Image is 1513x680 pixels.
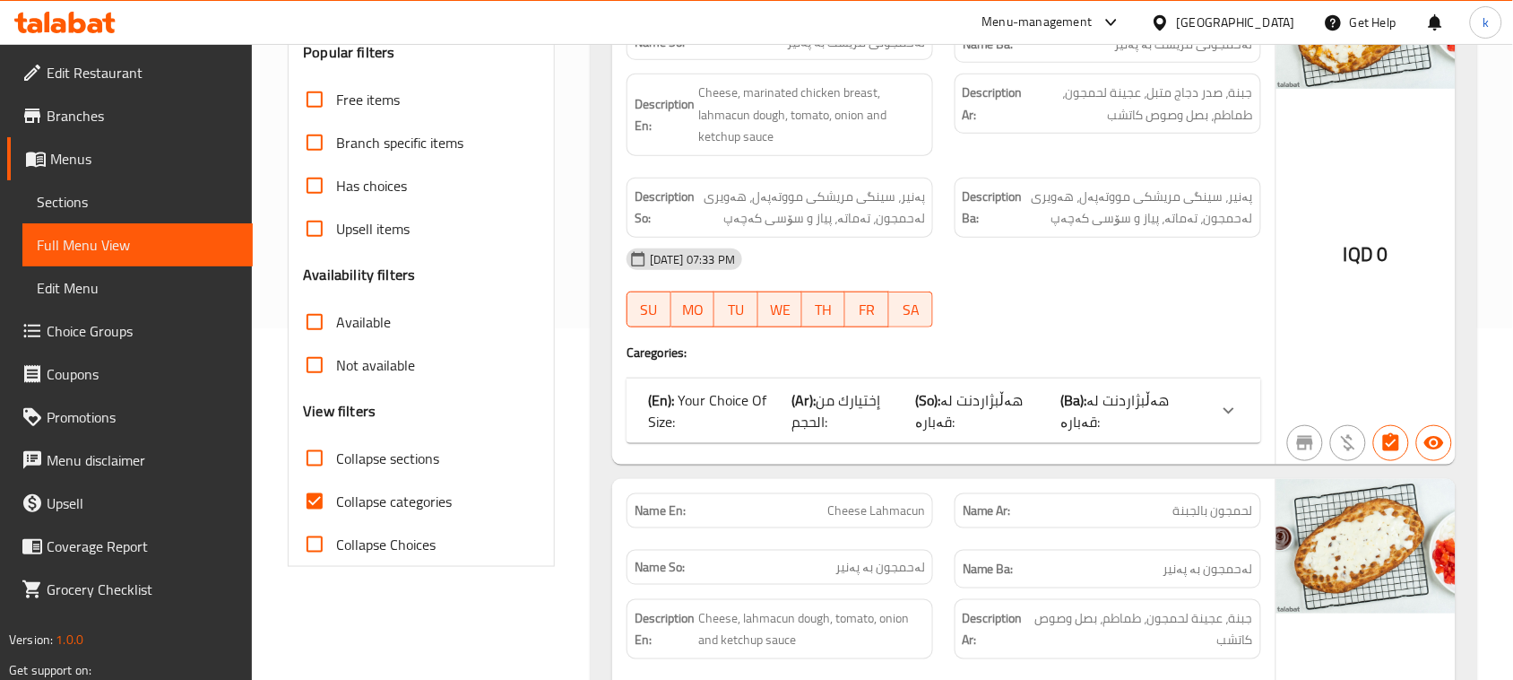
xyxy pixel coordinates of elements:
[809,297,839,323] span: TH
[1115,33,1253,56] span: لەحمجونی مریشک بە پەنیر
[765,297,795,323] span: WE
[336,534,436,555] span: Collapse Choices
[336,218,410,240] span: Upsell items
[22,180,253,223] a: Sections
[47,406,238,428] span: Promotions
[1163,558,1253,580] span: لەحمجون بە پەنیر
[47,105,238,126] span: Branches
[303,401,376,422] h3: View filters
[47,449,238,471] span: Menu disclaimer
[56,628,83,651] span: 1.0.0
[1330,425,1366,461] button: Purchased item
[852,297,882,323] span: FR
[889,292,933,327] button: SA
[37,191,238,213] span: Sections
[915,387,940,414] b: (So):
[47,62,238,83] span: Edit Restaurant
[7,525,253,568] a: Coverage Report
[336,491,452,512] span: Collapse categories
[9,628,53,651] span: Version:
[698,186,925,230] span: پەنیر، سینگی مریشکی مووتەپەل، هەویری لەحمجون، تەماتە، پیاز و سۆسی کەچەپ
[1026,186,1253,230] span: پەنیر، سینگی مریشکی مووتەپەل، هەویری لەحمجون، تەماتە، پیاز و سۆسی کەچەپ
[37,277,238,299] span: Edit Menu
[758,292,802,327] button: WE
[802,292,846,327] button: TH
[37,234,238,256] span: Full Menu View
[791,387,880,435] span: إختيارك من الحجم:
[7,94,253,137] a: Branches
[47,493,238,514] span: Upsell
[963,501,1011,520] strong: Name Ar:
[1033,607,1253,651] span: جبنة، عجينة لحمجون، طماطم، بصل وصوص كاتشب
[47,579,238,600] span: Grocery Checklist
[627,379,1261,443] div: (En): Your Choice Of Size:(Ar):إختيارك من الحجم:(So):هەڵبژاردنت لە قەبارە:(Ba):هەڵبژاردنت لە قەبارە:
[714,292,758,327] button: TU
[336,354,415,376] span: Not available
[643,251,742,268] span: [DATE] 07:33 PM
[336,311,391,333] span: Available
[635,607,695,651] strong: Description En:
[787,33,925,52] span: لەحمجونی مریشک بە پەنیر
[50,148,238,170] span: Menus
[635,501,686,520] strong: Name En:
[47,536,238,557] span: Coverage Report
[336,175,407,196] span: Has choices
[698,82,925,148] span: Cheese, marinated chicken breast, lahmacun dough, tomato, onion and ketchup sauce
[896,297,926,323] span: SA
[627,292,671,327] button: SU
[7,439,253,482] a: Menu disclaimer
[963,607,1029,651] strong: Description Ar:
[1026,82,1253,126] span: جبنة، صدر دجاج متبل، عجينة لحمجون، طماطم، بصل وصوص كاتشب
[22,266,253,309] a: Edit Menu
[648,387,674,414] b: (En):
[635,186,695,230] strong: Description So:
[1378,237,1388,272] span: 0
[1061,387,1170,435] span: هەڵبژاردنت لە قەبارە:
[915,387,1023,435] span: هەڵبژاردنت لە قەبارە:
[1416,425,1452,461] button: Available
[1373,425,1409,461] button: Has choices
[963,186,1023,230] strong: Description Ba:
[1061,387,1087,414] b: (Ba):
[835,558,925,577] span: لەحمجون بە پەنیر
[7,137,253,180] a: Menus
[791,387,816,414] b: (Ar):
[635,558,685,577] strong: Name So:
[1344,237,1373,272] span: IQD
[7,51,253,94] a: Edit Restaurant
[1483,13,1489,32] span: k
[336,89,400,110] span: Free items
[698,607,925,651] span: Cheese, lahmacun dough, tomato, onion and ketchup sauce
[845,292,889,327] button: FR
[303,265,415,285] h3: Availability filters
[1287,425,1323,461] button: Not branch specific item
[963,82,1023,126] strong: Description Ar:
[635,33,685,52] strong: Name So:
[1276,479,1456,614] img: Kulera_ba_qimay_Xwani_Miw638929568859546118.jpg
[982,12,1093,33] div: Menu-management
[7,568,253,611] a: Grocery Checklist
[635,93,695,137] strong: Description En:
[679,297,708,323] span: MO
[635,297,664,323] span: SU
[722,297,751,323] span: TU
[22,223,253,266] a: Full Menu View
[963,33,1014,56] strong: Name Ba:
[648,389,791,432] p: Your Choice Of Size:
[303,42,540,63] h3: Popular filters
[963,558,1014,580] strong: Name Ba:
[47,363,238,385] span: Coupons
[47,320,238,342] span: Choice Groups
[7,353,253,396] a: Coupons
[671,292,715,327] button: MO
[627,344,1261,362] h4: Caregories:
[7,482,253,525] a: Upsell
[1177,13,1295,32] div: [GEOGRAPHIC_DATA]
[336,448,439,469] span: Collapse sections
[7,396,253,439] a: Promotions
[827,501,925,520] span: Cheese Lahmacun
[336,132,463,153] span: Branch specific items
[1173,501,1253,520] span: لحمجون بالجبنة
[7,309,253,353] a: Choice Groups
